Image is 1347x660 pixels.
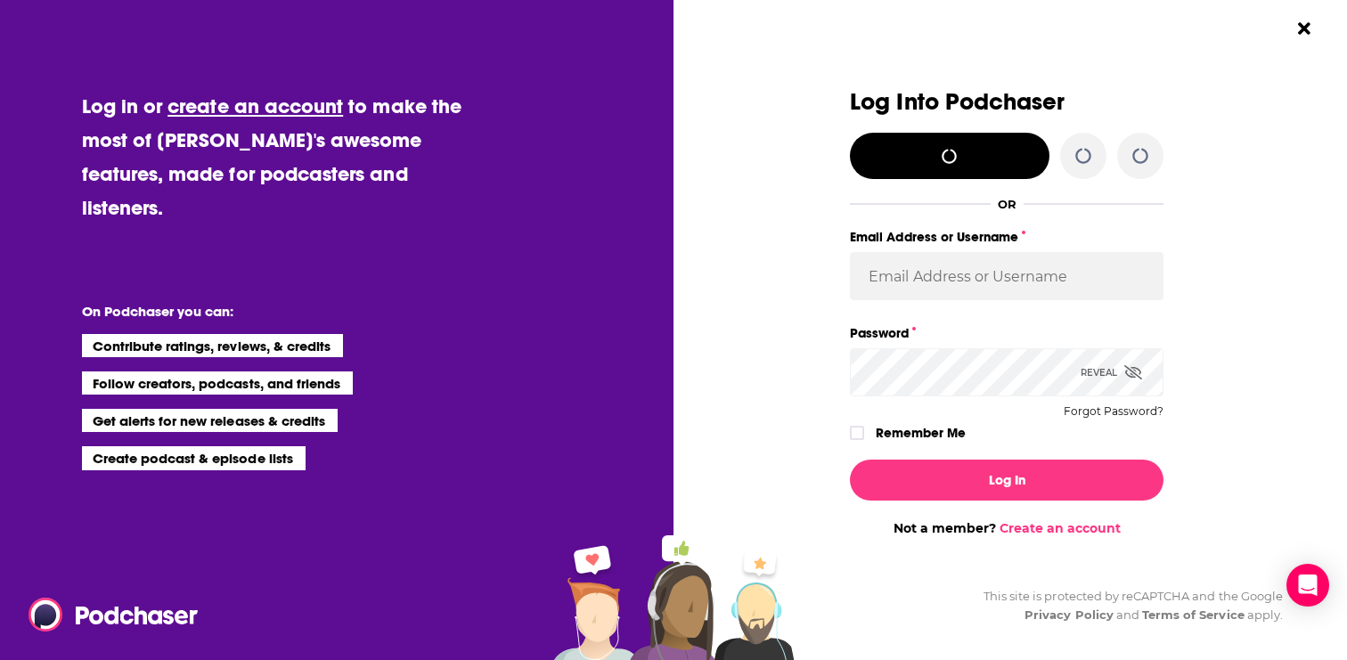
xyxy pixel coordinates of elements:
[1064,405,1163,418] button: Forgot Password?
[850,252,1163,300] input: Email Address or Username
[1142,607,1245,622] a: Terms of Service
[82,334,344,357] li: Contribute ratings, reviews, & credits
[82,446,306,469] li: Create podcast & episode lists
[82,409,338,432] li: Get alerts for new releases & credits
[167,94,343,118] a: create an account
[850,322,1163,345] label: Password
[1000,520,1121,536] a: Create an account
[876,421,966,444] label: Remember Me
[850,225,1163,249] label: Email Address or Username
[82,371,354,395] li: Follow creators, podcasts, and friends
[1287,12,1321,45] button: Close Button
[1286,564,1329,607] div: Open Intercom Messenger
[1025,607,1114,622] a: Privacy Policy
[969,587,1283,624] div: This site is protected by reCAPTCHA and the Google and apply.
[1081,348,1142,396] div: Reveal
[82,303,438,320] li: On Podchaser you can:
[850,89,1163,115] h3: Log Into Podchaser
[850,520,1163,536] div: Not a member?
[29,598,200,631] img: Podchaser - Follow, Share and Rate Podcasts
[998,197,1016,211] div: OR
[29,598,185,631] a: Podchaser - Follow, Share and Rate Podcasts
[850,460,1163,501] button: Log In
